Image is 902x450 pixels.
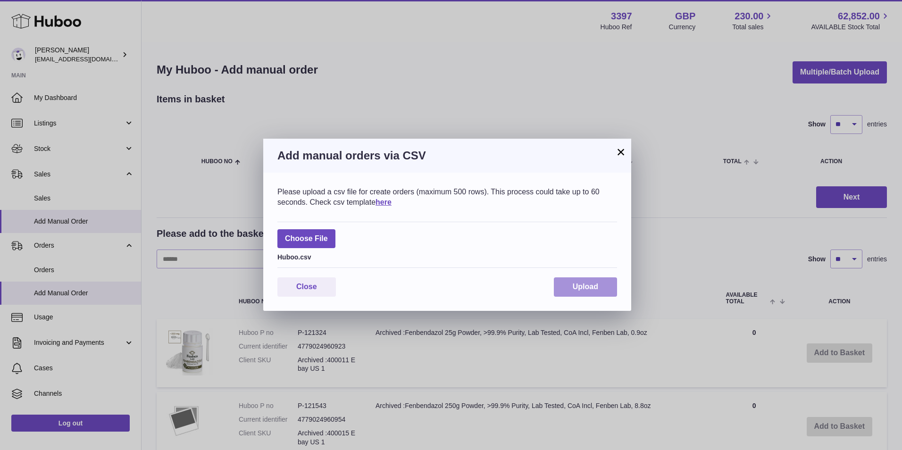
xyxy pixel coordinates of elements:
span: Upload [573,283,598,291]
div: Huboo.csv [277,250,617,262]
span: Choose File [277,229,335,249]
span: Close [296,283,317,291]
button: Close [277,277,336,297]
a: here [376,198,392,206]
div: Please upload a csv file for create orders (maximum 500 rows). This process could take up to 60 s... [277,187,617,207]
button: Upload [554,277,617,297]
h3: Add manual orders via CSV [277,148,617,163]
button: × [615,146,626,158]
